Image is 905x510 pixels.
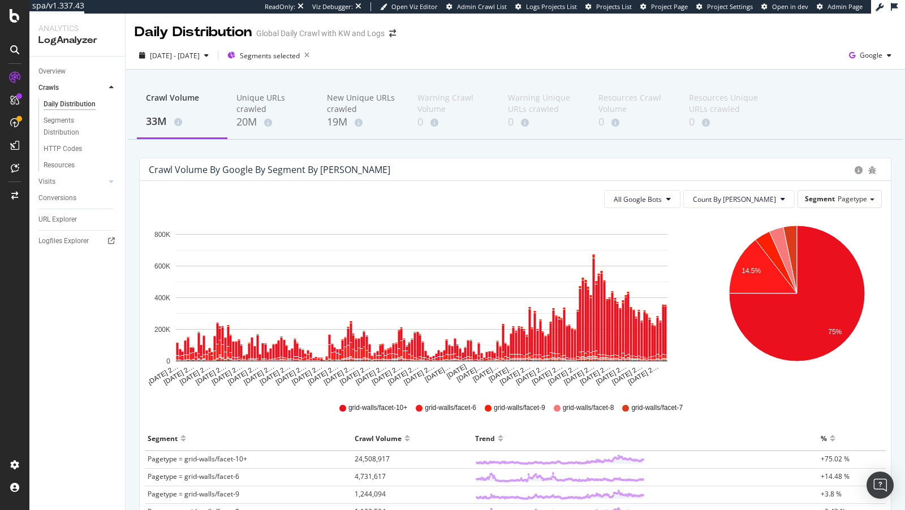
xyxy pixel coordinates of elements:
div: Warning Unique URLs crawled [508,92,580,115]
span: +14.48 % [821,472,850,481]
a: HTTP Codes [44,143,117,155]
text: [DATE] [445,362,468,380]
div: Overview [38,66,66,77]
div: Warning Crawl Volume [417,92,490,115]
span: 24,508,917 [355,454,390,464]
span: grid-walls/facet-8 [563,403,614,413]
div: 0 [689,115,761,129]
span: Project Page [651,2,688,11]
a: Overview [38,66,117,77]
span: Segment [805,194,835,204]
span: grid-walls/facet-9 [494,403,545,413]
span: Admin Page [828,2,863,11]
a: Open Viz Editor [380,2,438,11]
div: Analytics [38,23,116,34]
span: +3.8 % [821,489,842,499]
div: Logfiles Explorer [38,235,89,247]
div: bug [868,166,876,174]
div: Visits [38,176,55,188]
span: Pagetype = grid-walls/facet-6 [148,472,239,481]
div: Daily Distribution [135,23,252,42]
span: Admin Crawl List [457,2,507,11]
span: Google [860,50,882,60]
button: Segments selected [223,46,314,64]
div: Crawl Volume by google by Segment by [PERSON_NAME] [149,164,390,175]
div: Crawl Volume [146,92,218,114]
span: All Google Bots [614,195,662,204]
text: 800K [154,231,170,239]
span: Projects List [596,2,632,11]
div: 20M [236,115,309,129]
div: Crawls [38,82,59,94]
a: Segments Distribution [44,115,117,139]
div: ReadOnly: [265,2,295,11]
div: arrow-right-arrow-left [389,29,396,37]
div: 33M [146,114,218,129]
a: Daily Distribution [44,98,117,110]
div: Unique URLs crawled [236,92,309,115]
div: LogAnalyzer [38,34,116,47]
div: HTTP Codes [44,143,82,155]
span: grid-walls/facet-10+ [348,403,407,413]
button: [DATE] - [DATE] [135,46,213,64]
text: 0 [166,357,170,365]
div: 0 [417,115,490,129]
button: Google [844,46,896,64]
a: Crawls [38,82,106,94]
span: Pagetype = grid-walls/facet-10+ [148,454,247,464]
a: Resources [44,159,117,171]
div: Viz Debugger: [312,2,353,11]
text: 14.5% [742,267,761,275]
div: circle-info [855,166,863,174]
div: Resources Crawl Volume [598,92,671,115]
text: 400K [154,294,170,302]
svg: A chart. [712,217,882,387]
div: URL Explorer [38,214,77,226]
a: Visits [38,176,106,188]
a: Projects List [585,2,632,11]
a: Open in dev [761,2,808,11]
span: grid-walls/facet-7 [631,403,683,413]
text: 75% [828,328,842,336]
div: % [821,429,827,447]
span: Project Settings [707,2,753,11]
div: Open Intercom Messenger [867,472,894,499]
div: 0 [508,115,580,129]
div: 0 [598,115,671,129]
a: Admin Page [817,2,863,11]
button: Count By [PERSON_NAME] [683,190,795,208]
span: 1,244,094 [355,489,386,499]
div: Conversions [38,192,76,204]
a: Logs Projects List [515,2,577,11]
div: Daily Distribution [44,98,96,110]
span: grid-walls/facet-6 [425,403,476,413]
div: Global Daily Crawl with KW and Logs [256,28,385,39]
span: Logs Projects List [526,2,577,11]
div: Resources [44,159,75,171]
button: All Google Bots [604,190,680,208]
div: Trend [475,429,495,447]
span: 4,731,617 [355,472,386,481]
div: Crawl Volume [355,429,402,447]
div: Resources Unique URLs crawled [689,92,761,115]
span: Pagetype [838,194,867,204]
div: 19M [327,115,399,129]
text: 600K [154,262,170,270]
text: 200K [154,326,170,334]
svg: A chart. [149,217,695,387]
span: Open Viz Editor [391,2,438,11]
a: Conversions [38,192,117,204]
a: Logfiles Explorer [38,235,117,247]
div: Segment [148,429,178,447]
a: Admin Crawl List [446,2,507,11]
div: New Unique URLs crawled [327,92,399,115]
div: Segments Distribution [44,115,106,139]
span: Count By Day [693,195,776,204]
span: Pagetype = grid-walls/facet-9 [148,489,239,499]
span: [DATE] - [DATE] [150,51,200,60]
a: Project Settings [696,2,753,11]
span: Segments selected [240,51,300,60]
a: URL Explorer [38,214,117,226]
